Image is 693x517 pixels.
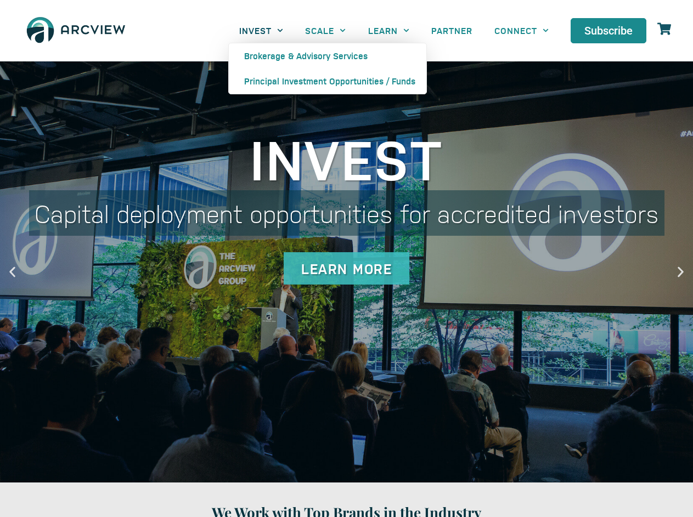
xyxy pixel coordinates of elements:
[357,18,420,43] a: LEARN
[584,25,633,36] span: Subscribe
[29,190,664,236] div: Capital deployment opportunities for accredited investors
[420,18,483,43] a: PARTNER
[294,18,357,43] a: SCALE
[228,43,427,94] ul: INVEST
[229,69,426,94] a: Principal Investment Opportunities / Funds
[228,18,560,43] nav: Menu
[674,265,688,279] div: Next slide
[5,265,19,279] div: Previous slide
[228,18,294,43] a: INVEST
[229,43,426,69] a: Brokerage & Advisory Services
[284,252,409,285] div: Learn More
[571,18,646,43] a: Subscribe
[483,18,560,43] a: CONNECT
[22,11,130,50] img: The Arcview Group
[29,130,664,185] div: Invest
